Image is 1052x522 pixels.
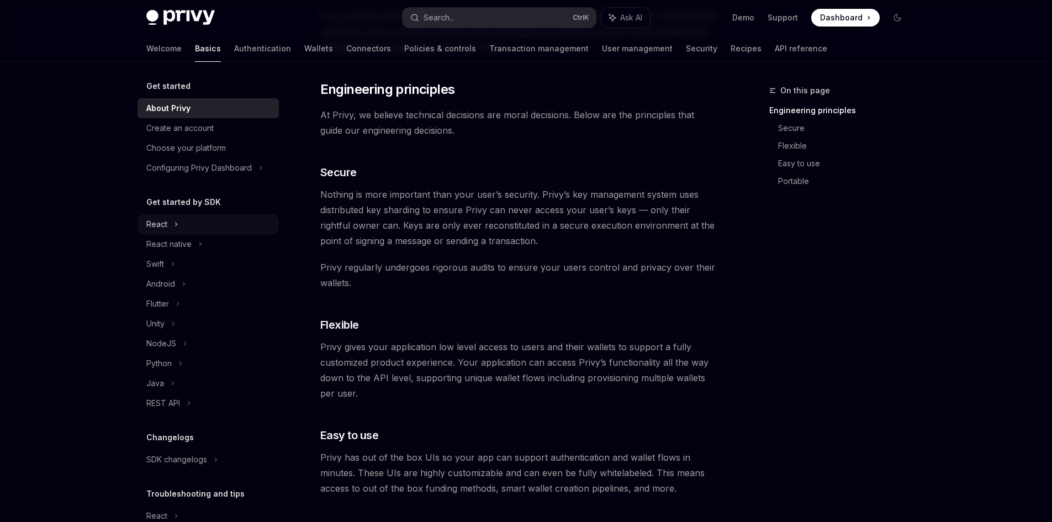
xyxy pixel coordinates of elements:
[320,81,455,98] span: Engineering principles
[146,238,192,251] div: React native
[146,141,226,155] div: Choose your platform
[731,35,762,62] a: Recipes
[138,98,279,118] a: About Privy
[146,317,165,330] div: Unity
[146,102,191,115] div: About Privy
[778,119,915,137] a: Secure
[602,35,673,62] a: User management
[146,277,175,291] div: Android
[320,107,718,138] span: At Privy, we believe technical decisions are moral decisions. Below are the principles that guide...
[320,165,357,180] span: Secure
[146,10,215,25] img: dark logo
[195,35,221,62] a: Basics
[320,450,718,496] span: Privy has out of the box UIs so your app can support authentication and wallet flows in minutes. ...
[889,9,906,27] button: Toggle dark mode
[778,155,915,172] a: Easy to use
[146,161,252,175] div: Configuring Privy Dashboard
[811,9,880,27] a: Dashboard
[320,428,379,443] span: Easy to use
[404,35,476,62] a: Policies & controls
[320,339,718,401] span: Privy gives your application low level access to users and their wallets to support a fully custo...
[780,84,830,97] span: On this page
[146,122,214,135] div: Create an account
[768,12,798,23] a: Support
[769,102,915,119] a: Engineering principles
[403,8,596,28] button: Search...CtrlK
[601,8,650,28] button: Ask AI
[778,137,915,155] a: Flexible
[234,35,291,62] a: Authentication
[320,260,718,291] span: Privy regularly undergoes rigorous audits to ensure your users control and privacy over their wal...
[820,12,863,23] span: Dashboard
[346,35,391,62] a: Connectors
[146,453,207,466] div: SDK changelogs
[138,138,279,158] a: Choose your platform
[146,196,221,209] h5: Get started by SDK
[686,35,717,62] a: Security
[146,377,164,390] div: Java
[320,317,359,333] span: Flexible
[775,35,827,62] a: API reference
[146,487,245,500] h5: Troubleshooting and tips
[620,12,642,23] span: Ask AI
[146,357,172,370] div: Python
[146,80,191,93] h5: Get started
[778,172,915,190] a: Portable
[146,397,180,410] div: REST API
[304,35,333,62] a: Wallets
[424,11,454,24] div: Search...
[146,35,182,62] a: Welcome
[732,12,754,23] a: Demo
[146,218,167,231] div: React
[146,431,194,444] h5: Changelogs
[320,187,718,249] span: Nothing is more important than your user’s security. Privy’s key management system uses distribut...
[138,118,279,138] a: Create an account
[146,337,176,350] div: NodeJS
[573,13,589,22] span: Ctrl K
[146,297,169,310] div: Flutter
[489,35,589,62] a: Transaction management
[146,257,164,271] div: Swift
